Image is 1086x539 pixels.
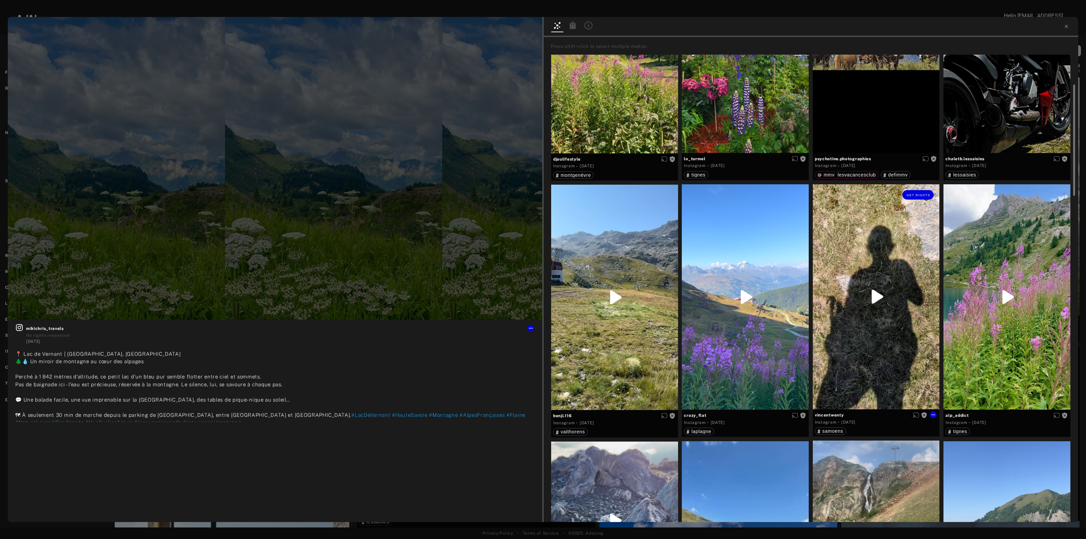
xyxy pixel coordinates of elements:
div: defimmv [883,172,908,177]
span: #Flaine [506,412,525,418]
div: Press shift+click to select multiple medias [551,43,1076,50]
span: · [838,163,840,169]
div: Widget de chat [1052,506,1086,539]
time: 2024-08-23T09:06:02.000Z [580,421,594,425]
span: chaletb.lessaisies [945,156,1068,162]
span: Rights not requested [669,413,675,418]
span: · [707,163,709,169]
time: 2024-08-29T06:44:13.000Z [972,420,986,425]
iframe: Chat Widget [1052,506,1086,539]
span: #NatureLover [15,420,50,425]
div: Instagram [815,163,836,169]
span: lessaisies [953,172,976,178]
span: mikichris_travels [26,326,535,332]
div: lessaisies [948,172,976,177]
span: crozy_flat [684,412,807,419]
time: 2024-08-15T16:56:27.000Z [580,164,594,168]
time: 2025-08-18T20:49:43.000Z [711,420,725,425]
time: 2025-07-28T11:28:46.000Z [26,339,40,344]
time: 2025-06-18T13:17:25.000Z [972,163,986,168]
div: mmv_lesvacancesclub [818,172,876,177]
span: Get rights [906,193,930,197]
button: Enable diffusion on this media [920,155,931,162]
button: Enable diffusion on this media [790,412,800,419]
span: alp_addict [945,412,1068,419]
button: Enable diffusion on this media [659,412,669,419]
span: No rights requested [26,333,69,338]
span: · [707,420,709,425]
span: tignes [953,429,967,434]
span: mmv_lesvacancesclub [824,172,876,178]
span: vincentwenty [815,412,938,418]
span: Rights not requested [921,412,927,417]
span: #AlpesFrançaises [460,412,505,418]
span: psychotine.photographies [815,156,938,162]
button: Enable diffusion on this media [1051,412,1062,419]
time: 2025-08-15T18:05:17.000Z [841,420,856,425]
button: Enable diffusion on this media [911,411,921,419]
span: Rights not requested [800,413,806,417]
div: valthorens [556,429,585,434]
span: · [576,164,578,169]
button: Enable diffusion on this media [1051,155,1062,162]
div: Instagram [684,420,705,426]
span: #HauteSavoie [392,412,427,418]
div: laplagne [687,429,711,434]
span: tignes [691,172,706,178]
span: #Montagne [429,412,458,418]
span: #jpeuxpasjairando [134,420,182,425]
button: Enable diffusion on this media [790,155,800,162]
time: 2025-07-20T18:54:38.000Z [841,163,856,168]
span: 📍 Lac de Vernant | [GEOGRAPHIC_DATA], [GEOGRAPHIC_DATA] 🌲💧 Un miroir de montagne au cœur des alpa... [15,351,351,418]
span: Rights not requested [931,156,937,161]
time: 2025-07-28T09:12:26.000Z [711,163,725,168]
span: montgenèvre [561,172,591,178]
div: Instagram [945,420,967,426]
span: Rights not requested [800,156,806,161]
span: #LacDeVernant [351,412,390,418]
div: samoens [818,429,843,433]
span: #jpeuxpasjaimontagne [183,420,241,425]
div: Instagram [553,163,575,169]
span: defimmv [888,172,908,178]
div: tignes [687,172,706,177]
span: Rights not requested [669,156,675,161]
span: · [838,420,840,425]
span: #VueSurLesAravis [86,420,133,425]
span: · [576,420,578,426]
span: laplagne [691,429,711,434]
button: Get rights [902,190,934,200]
div: tignes [948,429,967,434]
span: · [969,420,971,425]
button: Enable diffusion on this media [659,155,669,163]
span: samoens [822,428,843,434]
span: Rights not requested [1062,413,1068,417]
span: djoulifestyle [553,156,676,162]
div: Instagram [945,163,967,169]
span: valthorens [561,429,585,434]
span: benji.116 [553,413,676,419]
div: Instagram [815,419,836,425]
div: montgenèvre [556,173,591,178]
span: Rights not requested [1062,156,1068,161]
span: lo_turmel [684,156,807,162]
span: · [969,163,971,169]
div: Instagram [553,420,575,426]
div: Instagram [684,163,705,169]
span: #Randonnée [52,420,84,425]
